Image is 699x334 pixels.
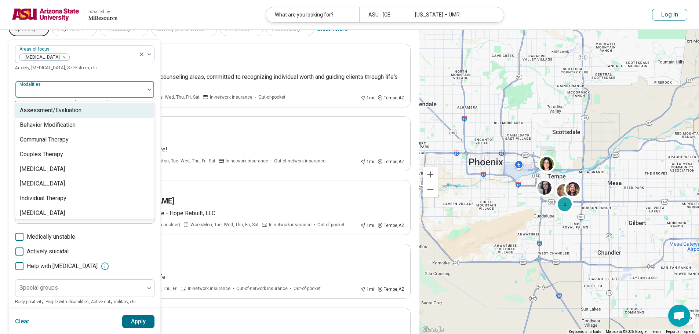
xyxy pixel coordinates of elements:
span: Medically unstable [27,232,75,241]
span: Body positivity, People with disabilities, Active duty military, etc. [15,299,137,304]
div: Open chat [668,305,690,327]
div: ASU - [GEOGRAPHIC_DATA], [GEOGRAPHIC_DATA], [GEOGRAPHIC_DATA] [359,7,406,22]
span: Out-of-pocket [294,285,321,292]
span: Works Mon, Tue, Wed, Thu, Fri, Sat [147,158,215,164]
p: Helping you rebuild Hope in every area of your life! [37,145,404,154]
p: Caring LPC with 30+ years’ expertise in diverse counseling areas, committed to recognizing indivi... [37,73,404,90]
div: 1 mi [360,286,374,293]
span: Out-of-network insurance [236,285,288,292]
label: Modalities [19,82,42,87]
p: Helping you rebuild hope in every area of your life - Hope Rebuilt, LLC [37,209,404,218]
span: Out-of-pocket [258,94,285,100]
img: Arizona State University [12,6,79,23]
div: [MEDICAL_DATA] [20,165,65,173]
div: Tempe , AZ [377,286,404,293]
button: Log In [652,9,687,21]
p: Helping you rebuild Hope in every area of your life [37,273,404,282]
button: Zoom in [423,167,438,182]
div: [MEDICAL_DATA] [20,179,65,188]
button: Apply [122,315,155,328]
span: Works Mon, Tue, Wed, Thu, Fri, Sat [190,221,259,228]
span: Out-of-pocket [317,221,345,228]
span: In-network insurance [210,94,252,100]
div: Assessment/Evaluation [20,106,81,115]
div: 2 [556,195,574,213]
div: Couples Therapy [20,150,63,159]
button: Clear [15,315,30,328]
span: In-network insurance [269,221,312,228]
div: [MEDICAL_DATA] [20,209,65,217]
div: Tempe , AZ [377,95,404,101]
div: Communal Therapy [20,135,69,144]
a: Report a map error [666,330,697,334]
a: Arizona State Universitypowered by [12,6,117,23]
span: In-network insurance [226,158,268,164]
div: 1 mi [360,95,374,101]
div: Behavior Modification [20,121,76,129]
label: Areas of focus [19,47,51,52]
div: Tempe , AZ [377,222,404,229]
div: 1 mi [360,158,374,165]
span: Out-of-network insurance [274,158,325,164]
div: Tempe , AZ [377,158,404,165]
button: Zoom out [423,182,438,197]
div: powered by [88,8,117,15]
div: 1 mi [360,222,374,229]
span: Map data ©2025 Google [606,330,647,334]
div: [US_STATE] – UMR [406,7,499,22]
span: In-network insurance [188,285,230,292]
span: Talk Therapy, Couples Therapy, [MEDICAL_DATA], etc. [15,100,117,106]
div: What are you looking for? [266,7,359,22]
label: Special groups [19,284,58,291]
span: Anxiety, [MEDICAL_DATA], Self-Esteem, etc. [15,65,98,70]
div: Individual Therapy [20,194,66,203]
span: Help with [MEDICAL_DATA] [27,262,98,271]
a: Terms (opens in new tab) [651,330,662,334]
span: Actively suicidal [27,247,69,256]
span: [MEDICAL_DATA] [19,54,62,61]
